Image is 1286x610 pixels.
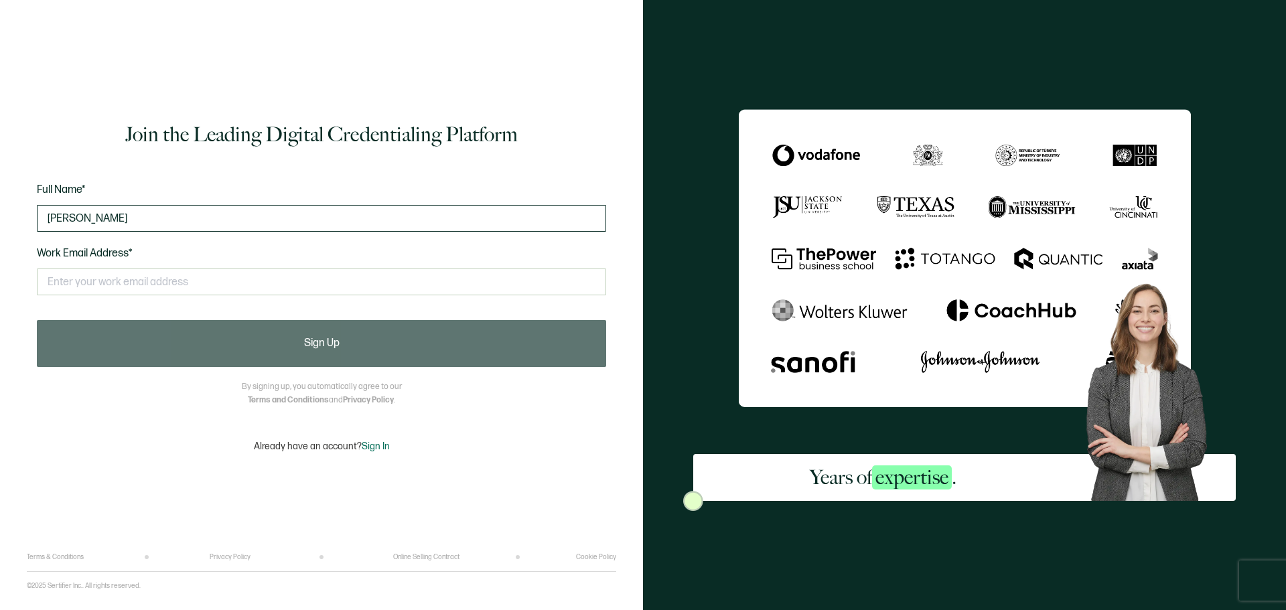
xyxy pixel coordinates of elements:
[37,183,86,196] span: Full Name*
[362,441,390,452] span: Sign In
[37,205,606,232] input: Jane Doe
[872,465,952,489] span: expertise
[683,491,703,511] img: Sertifier Signup
[1073,273,1236,501] img: Sertifier Signup - Years of <span class="strong-h">expertise</span>. Hero
[125,121,518,148] h1: Join the Leading Digital Credentialing Platform
[27,553,84,561] a: Terms & Conditions
[254,441,390,452] p: Already have an account?
[27,582,141,590] p: ©2025 Sertifier Inc.. All rights reserved.
[242,380,402,407] p: By signing up, you automatically agree to our and .
[37,247,133,260] span: Work Email Address*
[304,338,340,349] span: Sign Up
[810,464,956,491] h2: Years of .
[739,109,1191,407] img: Sertifier Signup - Years of <span class="strong-h">expertise</span>.
[576,553,616,561] a: Cookie Policy
[248,395,329,405] a: Terms and Conditions
[393,553,459,561] a: Online Selling Contract
[210,553,251,561] a: Privacy Policy
[343,395,394,405] a: Privacy Policy
[37,320,606,367] button: Sign Up
[37,269,606,295] input: Enter your work email address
